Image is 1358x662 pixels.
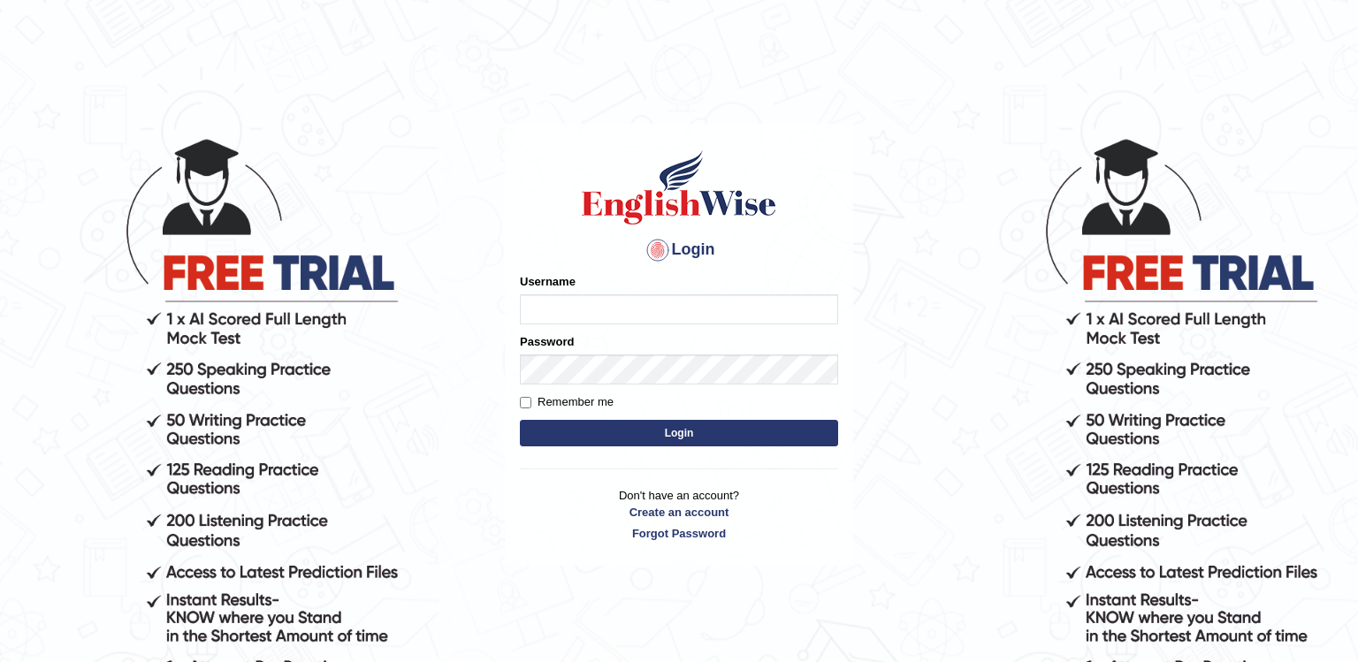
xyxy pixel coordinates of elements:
a: Forgot Password [520,525,838,542]
label: Password [520,333,574,350]
label: Username [520,273,576,290]
h4: Login [520,236,838,264]
a: Create an account [520,504,838,521]
input: Remember me [520,397,531,408]
label: Remember me [520,393,614,411]
p: Don't have an account? [520,487,838,542]
button: Login [520,420,838,446]
img: Logo of English Wise sign in for intelligent practice with AI [578,148,780,227]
